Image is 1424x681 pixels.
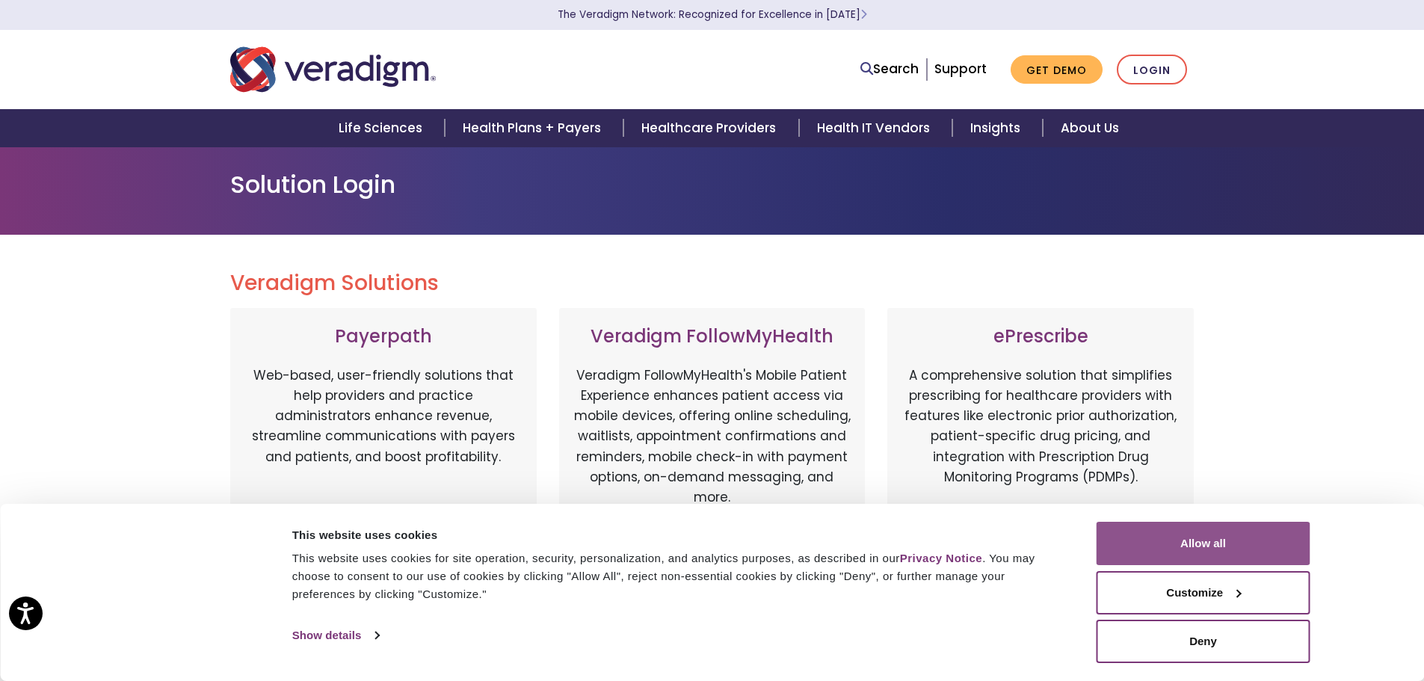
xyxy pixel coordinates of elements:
[245,326,522,348] h3: Payerpath
[860,59,919,79] a: Search
[230,45,436,94] img: Veradigm logo
[292,549,1063,603] div: This website uses cookies for site operation, security, personalization, and analytics purposes, ...
[230,271,1195,296] h2: Veradigm Solutions
[445,109,623,147] a: Health Plans + Payers
[1011,55,1103,84] a: Get Demo
[799,109,952,147] a: Health IT Vendors
[245,366,522,523] p: Web-based, user-friendly solutions that help providers and practice administrators enhance revenu...
[1117,55,1187,85] a: Login
[952,109,1043,147] a: Insights
[934,60,987,78] a: Support
[321,109,445,147] a: Life Sciences
[574,326,851,348] h3: Veradigm FollowMyHealth
[1043,109,1137,147] a: About Us
[292,526,1063,544] div: This website uses cookies
[1097,522,1310,565] button: Allow all
[1097,571,1310,614] button: Customize
[623,109,798,147] a: Healthcare Providers
[292,624,379,647] a: Show details
[1097,620,1310,663] button: Deny
[860,7,867,22] span: Learn More
[230,170,1195,199] h1: Solution Login
[558,7,867,22] a: The Veradigm Network: Recognized for Excellence in [DATE]Learn More
[574,366,851,508] p: Veradigm FollowMyHealth's Mobile Patient Experience enhances patient access via mobile devices, o...
[902,326,1179,348] h3: ePrescribe
[900,552,982,564] a: Privacy Notice
[902,366,1179,523] p: A comprehensive solution that simplifies prescribing for healthcare providers with features like ...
